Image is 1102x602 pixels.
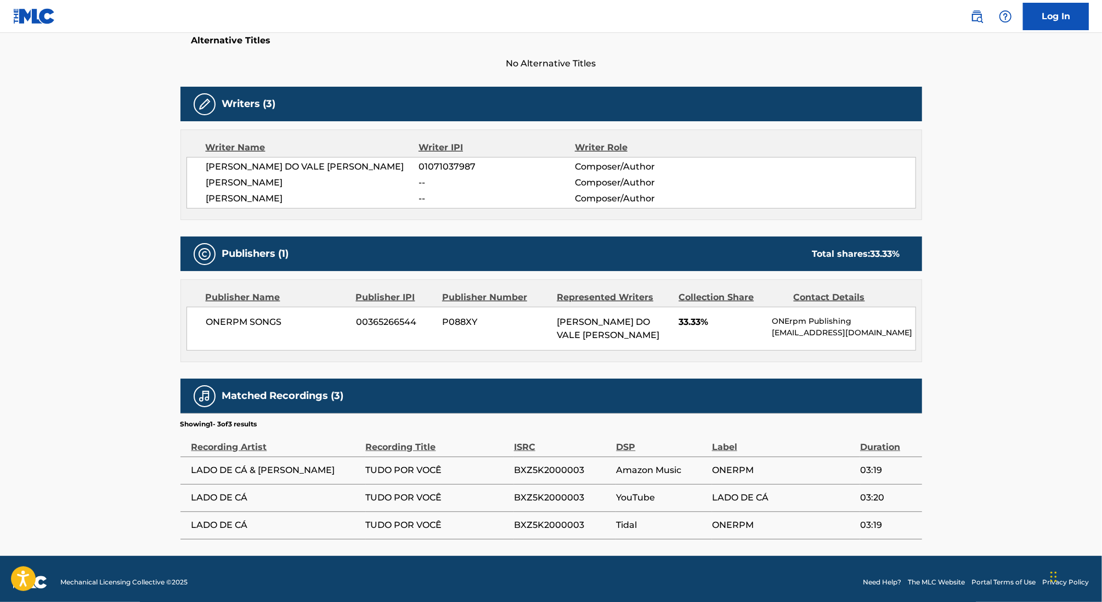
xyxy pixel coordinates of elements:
span: Composer/Author [575,176,717,189]
div: Total shares: [812,247,900,261]
a: The MLC Website [908,577,965,587]
span: ONERPM [712,519,855,532]
iframe: Chat Widget [1047,549,1102,602]
span: BXZ5K2000003 [514,519,611,532]
span: LADO DE CÁ & [PERSON_NAME] [191,464,360,477]
span: Tidal [616,519,706,532]
span: TUDO POR VOCÊ [366,491,508,504]
span: LADO DE CÁ [712,491,855,504]
img: Matched Recordings [198,390,211,403]
img: Writers [198,98,211,111]
span: 03:19 [860,519,916,532]
img: search [970,10,984,23]
span: P088XY [442,316,549,329]
span: 33.33 % [871,249,900,259]
div: Recording Title [366,429,508,454]
span: ONERPM [712,464,855,477]
span: Composer/Author [575,192,717,205]
div: Publisher Name [206,291,348,304]
div: Writer Name [206,141,419,154]
span: YouTube [616,491,706,504]
span: BXZ5K2000003 [514,464,611,477]
a: Portal Terms of Use [971,577,1036,587]
span: LADO DE CÁ [191,491,360,504]
img: help [999,10,1012,23]
div: Collection Share [679,291,785,304]
p: [EMAIL_ADDRESS][DOMAIN_NAME] [772,327,915,339]
span: No Alternative Titles [180,57,922,70]
span: TUDO POR VOCÊ [366,519,508,532]
a: Need Help? [863,577,901,587]
div: Writer Role [575,141,717,154]
span: Composer/Author [575,160,717,173]
h5: Publishers (1) [222,247,289,260]
span: 00365266544 [356,316,434,329]
span: [PERSON_NAME] [206,192,419,205]
div: Represented Writers [557,291,670,304]
p: ONErpm Publishing [772,316,915,327]
img: MLC Logo [13,8,55,24]
a: Log In [1023,3,1089,30]
h5: Alternative Titles [191,35,911,46]
span: ONERPM SONGS [206,316,348,329]
img: Publishers [198,247,211,261]
span: -- [419,192,574,205]
span: [PERSON_NAME] [206,176,419,189]
div: Writer IPI [419,141,575,154]
span: -- [419,176,574,189]
div: Help [994,5,1016,27]
div: Publisher Number [442,291,549,304]
span: 01071037987 [419,160,574,173]
p: Showing 1 - 3 of 3 results [180,419,257,429]
span: 03:20 [860,491,916,504]
a: Public Search [966,5,988,27]
div: Recording Artist [191,429,360,454]
h5: Matched Recordings (3) [222,390,344,402]
span: BXZ5K2000003 [514,491,611,504]
span: [PERSON_NAME] DO VALE [PERSON_NAME] [557,317,659,340]
div: Label [712,429,855,454]
div: DSP [616,429,706,454]
span: 33.33% [679,316,764,329]
span: Mechanical Licensing Collective © 2025 [60,577,188,587]
h5: Writers (3) [222,98,276,110]
span: [PERSON_NAME] DO VALE [PERSON_NAME] [206,160,419,173]
span: TUDO POR VOCÊ [366,464,508,477]
div: Contact Details [794,291,900,304]
div: Drag [1050,560,1057,593]
span: Amazon Music [616,464,706,477]
div: Duration [860,429,916,454]
a: Privacy Policy [1042,577,1089,587]
div: Publisher IPI [356,291,434,304]
span: 03:19 [860,464,916,477]
span: LADO DE CÁ [191,519,360,532]
div: ISRC [514,429,611,454]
